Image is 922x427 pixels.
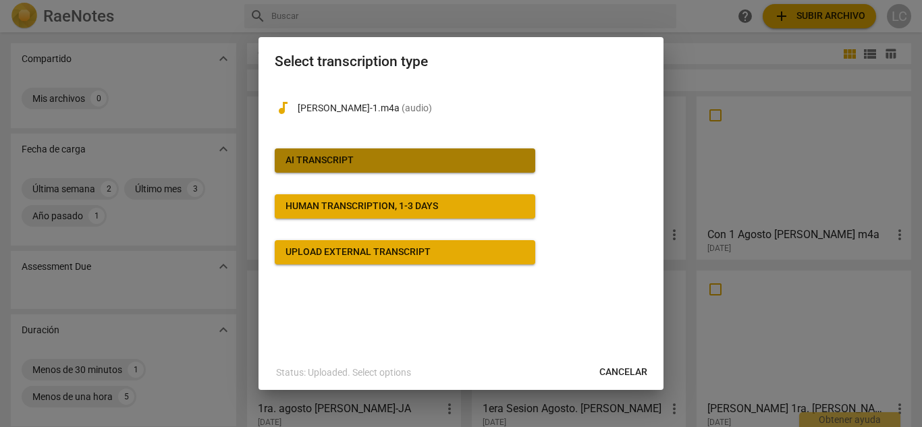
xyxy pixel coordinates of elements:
p: Karla-1.m4a(audio) [298,101,647,115]
div: Human transcription, 1-3 days [286,200,438,213]
button: Upload external transcript [275,240,535,264]
button: AI Transcript [275,148,535,173]
div: AI Transcript [286,154,354,167]
button: Human transcription, 1-3 days [275,194,535,219]
span: audiotrack [275,100,291,116]
h2: Select transcription type [275,53,647,70]
button: Cancelar [589,360,658,385]
div: Upload external transcript [286,246,431,259]
span: ( audio ) [402,103,432,113]
span: Cancelar [599,366,647,379]
p: Status: Uploaded. Select options [276,366,411,380]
